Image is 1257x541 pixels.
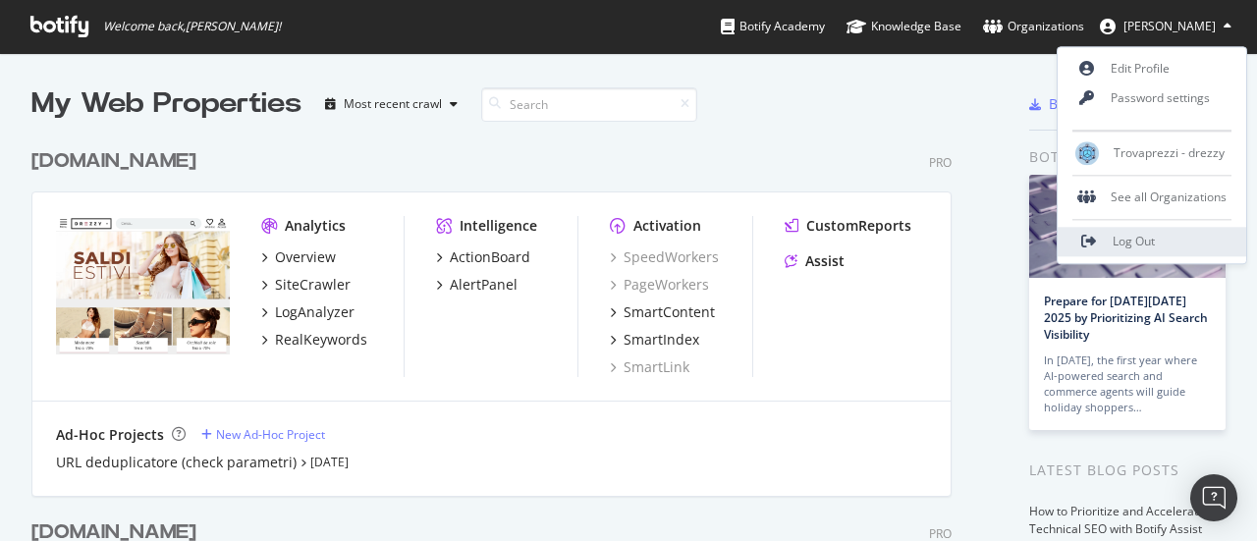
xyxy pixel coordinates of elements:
[216,426,325,443] div: New Ad-Hoc Project
[1113,234,1155,250] span: Log Out
[56,453,297,472] a: URL deduplicatore (check parametri)
[1044,293,1208,343] a: Prepare for [DATE][DATE] 2025 by Prioritizing AI Search Visibility
[56,216,230,355] img: drezzy.it
[624,330,699,350] div: SmartIndex
[275,302,355,322] div: LogAnalyzer
[275,275,351,295] div: SiteCrawler
[310,454,349,470] a: [DATE]
[344,98,442,110] div: Most recent crawl
[929,154,952,171] div: Pro
[1029,94,1187,114] a: Botify Chrome Plugin
[1190,474,1237,521] div: Open Intercom Messenger
[103,19,281,34] span: Welcome back, [PERSON_NAME] !
[275,330,367,350] div: RealKeywords
[31,147,204,176] a: [DOMAIN_NAME]
[1058,54,1246,83] a: Edit Profile
[610,302,715,322] a: SmartContent
[1123,18,1216,34] span: Andrea Lodroni
[1084,11,1247,42] button: [PERSON_NAME]
[805,251,845,271] div: Assist
[450,275,518,295] div: AlertPanel
[1058,83,1246,113] a: Password settings
[1044,352,1211,415] div: In [DATE], the first year where AI-powered search and commerce agents will guide holiday shoppers…
[261,275,351,295] a: SiteCrawler
[1114,145,1225,162] span: Trovaprezzi - drezzy
[721,17,825,36] div: Botify Academy
[1075,141,1099,165] img: Trovaprezzi - drezzy
[983,17,1084,36] div: Organizations
[847,17,961,36] div: Knowledge Base
[436,247,530,267] a: ActionBoard
[450,247,530,267] div: ActionBoard
[261,302,355,322] a: LogAnalyzer
[1029,460,1226,481] div: Latest Blog Posts
[1029,146,1226,168] div: Botify news
[201,426,325,443] a: New Ad-Hoc Project
[261,330,367,350] a: RealKeywords
[275,247,336,267] div: Overview
[1029,175,1226,278] img: Prepare for Black Friday 2025 by Prioritizing AI Search Visibility
[1049,94,1187,114] div: Botify Chrome Plugin
[481,87,697,122] input: Search
[610,330,699,350] a: SmartIndex
[31,147,196,176] div: [DOMAIN_NAME]
[56,425,164,445] div: Ad-Hoc Projects
[785,216,911,236] a: CustomReports
[785,251,845,271] a: Assist
[610,357,689,377] a: SmartLink
[610,275,709,295] a: PageWorkers
[633,216,701,236] div: Activation
[624,302,715,322] div: SmartContent
[610,247,719,267] a: SpeedWorkers
[806,216,911,236] div: CustomReports
[460,216,537,236] div: Intelligence
[261,247,336,267] a: Overview
[1058,183,1246,212] div: See all Organizations
[436,275,518,295] a: AlertPanel
[285,216,346,236] div: Analytics
[31,84,301,124] div: My Web Properties
[1058,227,1246,256] a: Log Out
[317,88,465,120] button: Most recent crawl
[1029,503,1205,537] a: How to Prioritize and Accelerate Technical SEO with Botify Assist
